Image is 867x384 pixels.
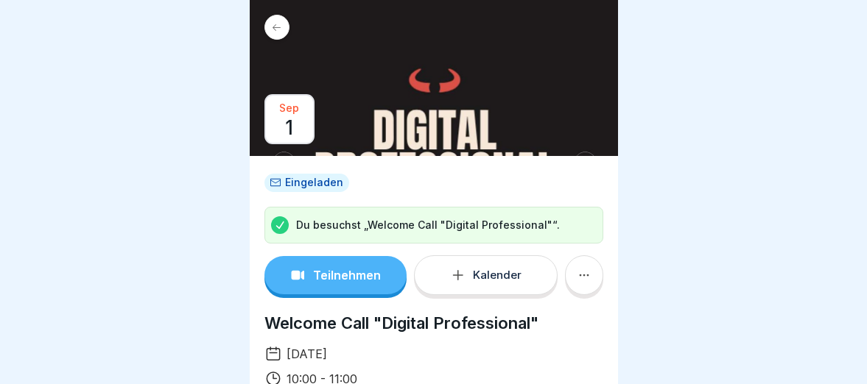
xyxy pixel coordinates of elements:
p: Du besuchst „Welcome Call "Digital Professional"“. [296,218,560,232]
p: [DATE] [287,347,603,361]
p: Kalender [473,269,522,280]
h1: Welcome Call "Digital Professional" [264,313,603,334]
div: Eingeladen [264,174,349,192]
p: Sep [279,101,299,115]
p: 1 [285,118,293,138]
button: Kalender [414,255,558,295]
p: Teilnehmen [313,269,381,282]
